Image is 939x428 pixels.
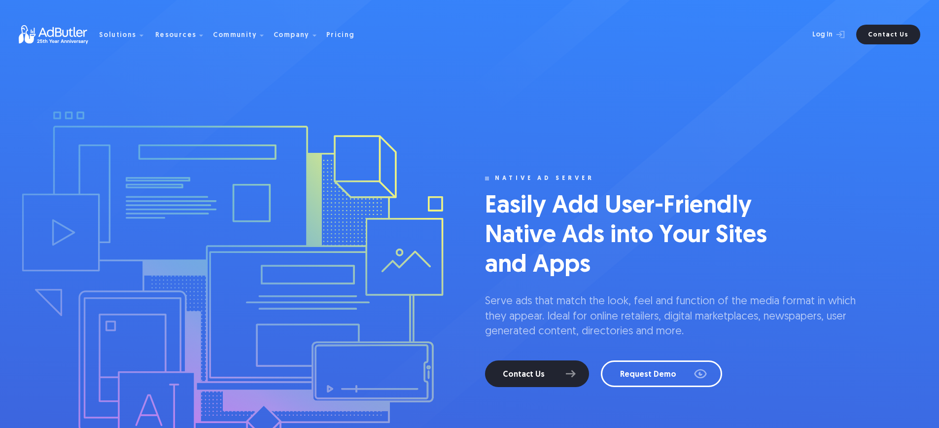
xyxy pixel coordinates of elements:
[485,294,858,340] p: Serve ads that match the look, feel and function of the media format in which they appear. Ideal ...
[213,32,257,39] div: Community
[326,30,363,39] a: Pricing
[326,32,355,39] div: Pricing
[856,25,920,44] a: Contact Us
[485,360,589,387] a: Contact Us
[786,25,850,44] a: Log In
[485,192,781,281] h1: Easily Add User-Friendly Native Ads into Your Sites and Apps
[601,360,722,387] a: Request Demo
[274,32,310,39] div: Company
[495,175,594,182] div: native ad server
[99,32,137,39] div: Solutions
[155,32,197,39] div: Resources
